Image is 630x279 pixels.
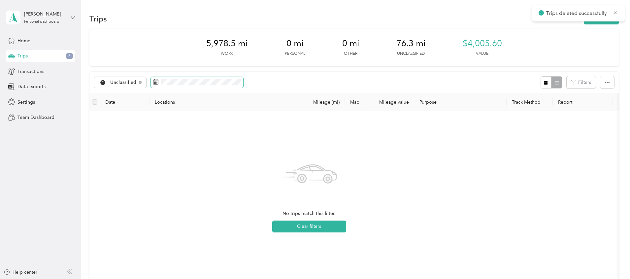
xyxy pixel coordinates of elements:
[342,38,359,49] span: 0 mi
[24,11,65,17] div: [PERSON_NAME]
[282,210,336,217] span: No trips match this filter.
[206,38,248,49] span: 5,978.5 mi
[272,221,346,232] button: Clear filters
[4,269,37,276] button: Help center
[149,93,301,111] th: Locations
[593,242,630,279] iframe: Everlance-gr Chat Button Frame
[221,51,233,57] p: Work
[507,93,553,111] th: Track Method
[17,114,54,121] span: Team Dashboard
[476,51,488,57] p: Value
[344,51,357,57] p: Other
[100,93,149,111] th: Date
[17,52,28,59] span: Trips
[397,51,425,57] p: Unclassified
[110,80,137,85] span: Unclassified
[567,76,596,88] button: Filters
[286,38,304,49] span: 0 mi
[463,38,502,49] span: $4,005.60
[66,53,73,59] span: 3
[285,51,305,57] p: Personal
[553,93,613,111] th: Report
[24,20,59,24] div: Personal dashboard
[368,93,414,111] th: Mileage value
[89,15,107,22] h1: Trips
[17,83,46,90] span: Data exports
[546,9,608,17] p: Trips deleted successfully
[17,68,44,75] span: Transactions
[301,93,345,111] th: Mileage (mi)
[414,93,507,111] th: Purpose
[17,99,35,106] span: Settings
[17,37,30,44] span: Home
[396,38,426,49] span: 76.3 mi
[345,93,368,111] th: Map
